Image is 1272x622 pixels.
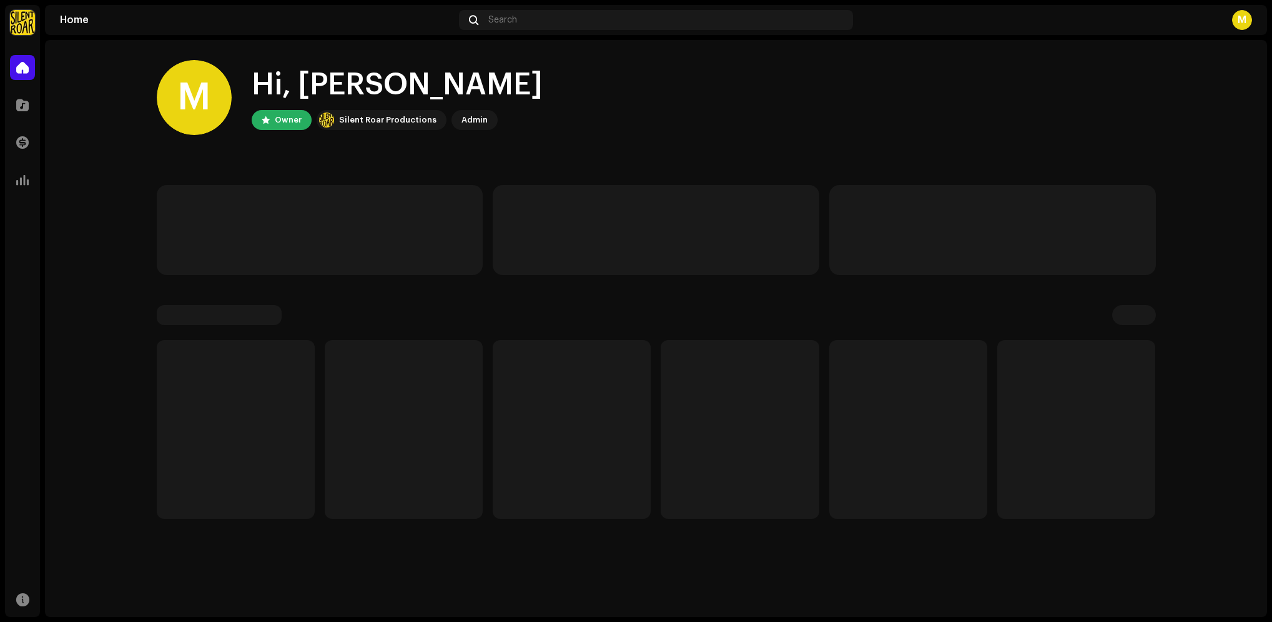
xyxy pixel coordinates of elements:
[10,10,35,35] img: fcfd72e7-8859-4002-b0df-9a7058150634
[488,15,517,25] span: Search
[60,15,454,25] div: Home
[1232,10,1252,30] div: M
[461,113,488,128] div: Admin
[319,113,334,128] img: fcfd72e7-8859-4002-b0df-9a7058150634
[275,113,302,128] div: Owner
[157,60,232,135] div: M
[339,113,436,128] div: Silent Roar Productions
[252,65,543,105] div: Hi, [PERSON_NAME]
